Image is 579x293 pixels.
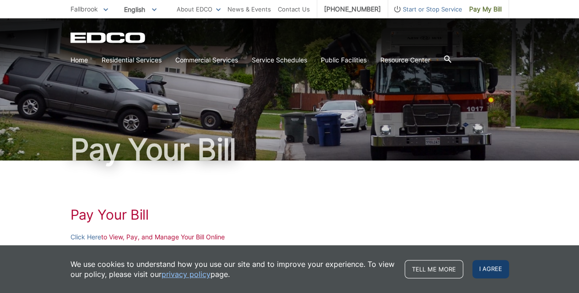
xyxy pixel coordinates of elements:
[70,232,509,242] p: to View, Pay, and Manage Your Bill Online
[70,135,509,164] h1: Pay Your Bill
[70,206,509,223] h1: Pay Your Bill
[70,32,146,43] a: EDCD logo. Return to the homepage.
[70,5,98,13] span: Fallbrook
[70,55,88,65] a: Home
[252,55,307,65] a: Service Schedules
[405,260,463,278] a: Tell me more
[162,269,211,279] a: privacy policy
[227,4,271,14] a: News & Events
[472,260,509,278] span: I agree
[102,55,162,65] a: Residential Services
[117,2,163,17] span: English
[70,259,395,279] p: We use cookies to understand how you use our site and to improve your experience. To view our pol...
[278,4,310,14] a: Contact Us
[70,232,101,242] a: Click Here
[177,4,221,14] a: About EDCO
[469,4,502,14] span: Pay My Bill
[380,55,430,65] a: Resource Center
[175,55,238,65] a: Commercial Services
[321,55,367,65] a: Public Facilities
